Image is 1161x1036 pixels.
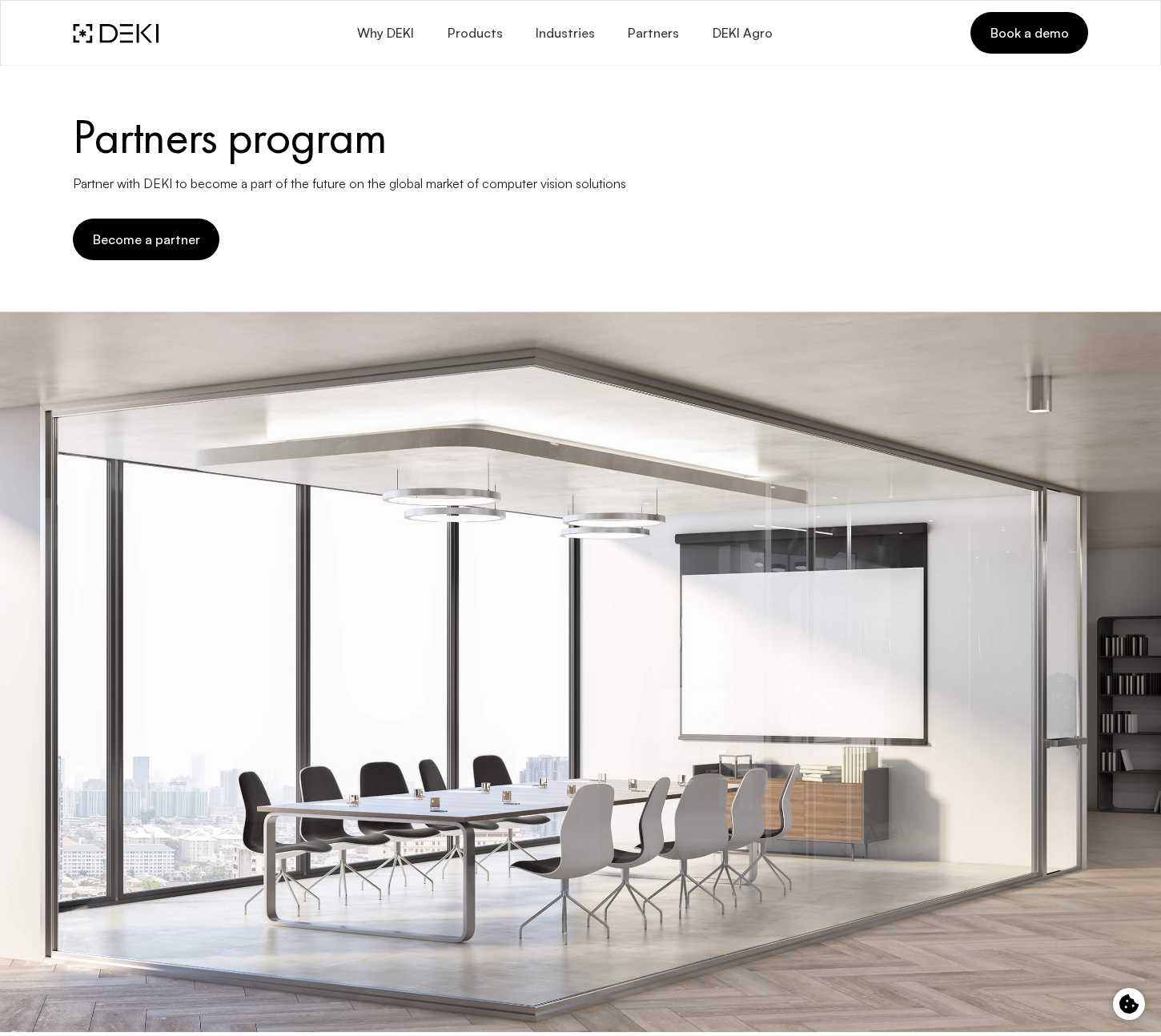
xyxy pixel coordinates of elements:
span: Industries [535,26,595,41]
h1: Partners program [73,112,1088,161]
p: Partner with DEKI to become a part of the future on the global market of computer vision solutions [73,174,689,193]
span: Products [446,26,502,41]
span: Why DEKI [356,26,414,41]
a: Partners [611,14,695,52]
a: Book a demo [970,12,1088,54]
span: DEKI Agro [711,26,772,41]
button: Products [430,14,518,52]
span: Become a partner [92,231,200,248]
img: DEKI Logo [73,23,159,43]
button: Why DEKI [340,14,430,52]
button: Industries [519,14,611,52]
button: Become a partner [73,219,219,260]
a: DEKI Agro [695,14,788,52]
span: Partners [627,26,679,41]
span: Book a demo [990,24,1069,42]
button: Cookie control [1113,988,1145,1020]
